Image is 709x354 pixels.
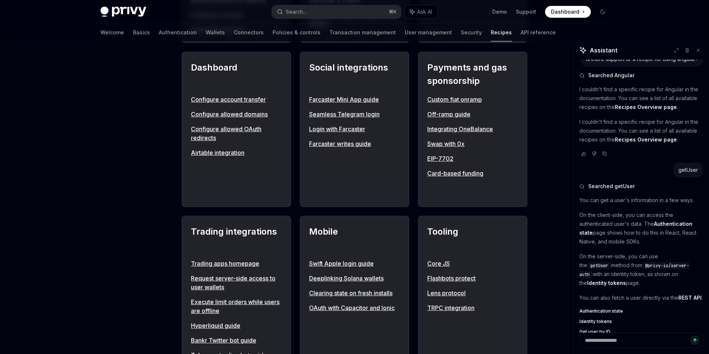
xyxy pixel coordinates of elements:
[427,61,518,88] h2: Payments and gas sponsorship
[389,9,397,15] span: ⌘ K
[309,61,400,88] h2: Social integrations
[427,154,518,163] a: EIP-7702
[234,24,264,41] a: Connectors
[579,183,703,190] button: Searched getUser
[133,24,150,41] a: Basics
[417,8,432,16] span: Ask AI
[551,8,579,16] span: Dashboard
[427,169,518,178] a: Card-based funding
[579,319,703,324] a: Identity tokens
[590,263,608,269] span: getUser
[159,24,197,41] a: Authentication
[579,72,703,79] button: Searched Angular
[427,303,518,312] a: TRPC integration
[427,289,518,297] a: Lens protocol
[191,274,282,292] a: Request server-side access to user wallets
[590,46,617,55] span: Assistant
[309,274,400,283] a: Deeplinking Solana wallets
[579,293,703,302] p: You can also fetch a user directly via the .
[286,7,306,16] div: Search...
[461,24,482,41] a: Security
[691,336,699,345] button: Send message
[597,6,609,18] button: Toggle dark mode
[579,221,692,236] a: Authentication state
[191,259,282,268] a: Trading apps homepage
[579,329,703,335] a: Get user by ID
[191,148,282,157] a: Airtable integration
[579,211,703,246] p: On the client-side, you can access the authenticated user's data. The page shows how to do this i...
[329,24,396,41] a: Transaction management
[272,5,401,18] button: Search...⌘K
[615,136,677,143] a: Recipes Overview page
[273,24,321,41] a: Policies & controls
[309,125,400,133] a: Login with Farcaster
[491,24,512,41] a: Recipes
[678,295,702,301] a: REST API
[191,110,282,119] a: Configure allowed domains
[100,24,124,41] a: Welcome
[309,289,400,297] a: Clearing state on fresh installs
[579,308,623,314] span: Authentication state
[309,95,400,104] a: Farcaster Mini App guide
[206,24,225,41] a: Wallets
[427,110,518,119] a: Off-ramp guide
[615,104,677,110] a: Recipes Overview page
[579,329,610,335] span: Get user by ID
[427,225,518,252] h2: Tooling
[492,8,507,16] a: Demo
[588,72,634,79] span: Searched Angular
[427,274,518,283] a: Flashbots protect
[191,297,282,315] a: Execute limit orders while users are offline
[427,259,518,268] a: Core JS
[191,336,282,345] a: Bankr Twitter bot guide
[516,8,536,16] a: Support
[587,280,626,286] a: Identity tokens
[405,5,437,18] button: Ask AI
[521,24,556,41] a: API reference
[309,139,400,148] a: Farcaster writes guide
[545,6,591,18] a: Dashboard
[191,321,282,330] a: Hyperliquid guide
[427,95,518,104] a: Custom fiat onramp
[427,125,518,133] a: Integrating OneBalance
[309,225,400,252] h2: Mobile
[579,308,703,314] a: Authentication state
[579,196,703,205] p: You can get a user's information in a few ways.
[191,125,282,142] a: Configure allowed OAuth redirects
[191,61,282,88] h2: Dashboard
[427,139,518,148] a: Swap with 0x
[191,95,282,104] a: Configure account transfer
[191,225,282,252] h2: Trading integrations
[309,259,400,268] a: Swift Apple login guide
[579,85,703,112] p: I couldn't find a specific recipe for Angular in the documentation. You can see a list of all ava...
[309,110,400,119] a: Seamless Telegram login
[579,319,612,324] span: Identity tokens
[100,7,146,17] img: dark logo
[579,118,703,144] p: I couldn't find a specific recipe for Angular in the documentation. You can see a list of all ava...
[588,183,635,190] span: Searched getUser
[579,263,689,278] span: @privy-io/server-auth
[405,24,452,41] a: User management
[678,166,698,174] div: getUser
[309,303,400,312] a: OAuth with Capacitor and Ionic
[579,252,703,287] p: On the server-side, you can use the method from with an identity token, as shown on the page.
